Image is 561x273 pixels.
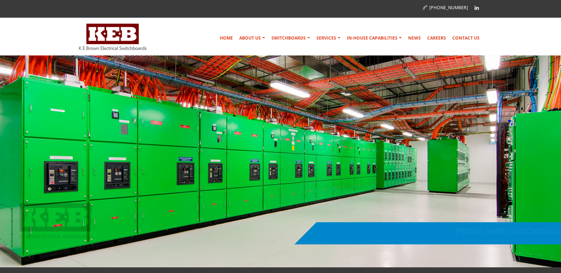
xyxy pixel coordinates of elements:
[344,31,405,45] a: In-house Capabilities
[450,31,482,45] a: Contact Us
[79,24,147,50] img: K E Brown Electrical Switchboards
[424,31,449,45] a: Careers
[269,31,313,45] a: Switchboards
[314,31,343,45] a: Services
[471,2,482,13] a: Linkedin
[423,5,468,11] a: [PHONE_NUMBER]
[236,31,268,45] a: About Us
[217,31,236,45] a: Home
[405,31,424,45] a: News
